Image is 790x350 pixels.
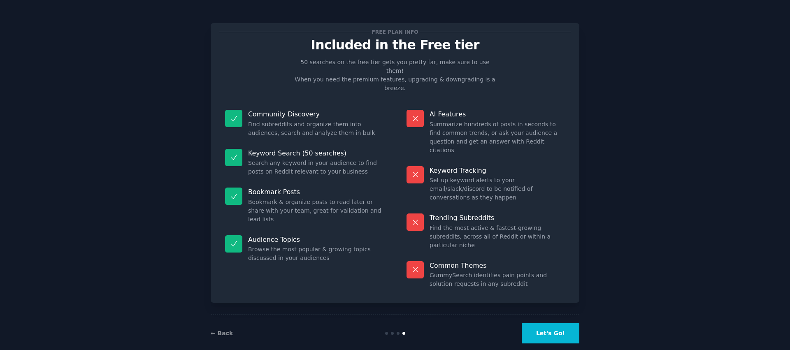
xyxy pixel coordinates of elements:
p: Audience Topics [248,235,383,244]
p: 50 searches on the free tier gets you pretty far, make sure to use them! When you need the premiu... [291,58,499,93]
span: Free plan info [370,28,420,36]
p: Keyword Search (50 searches) [248,149,383,158]
p: Trending Subreddits [430,213,565,222]
button: Let's Go! [522,323,579,343]
p: Included in the Free tier [219,38,571,52]
dd: Bookmark & organize posts to read later or share with your team, great for validation and lead lists [248,198,383,224]
dd: GummySearch identifies pain points and solution requests in any subreddit [430,271,565,288]
dd: Find the most active & fastest-growing subreddits, across all of Reddit or within a particular niche [430,224,565,250]
p: Bookmark Posts [248,188,383,196]
dd: Browse the most popular & growing topics discussed in your audiences [248,245,383,262]
p: Keyword Tracking [430,166,565,175]
p: Community Discovery [248,110,383,118]
dd: Set up keyword alerts to your email/slack/discord to be notified of conversations as they happen [430,176,565,202]
a: ← Back [211,330,233,336]
dd: Summarize hundreds of posts in seconds to find common trends, or ask your audience a question and... [430,120,565,155]
p: Common Themes [430,261,565,270]
dd: Find subreddits and organize them into audiences, search and analyze them in bulk [248,120,383,137]
p: AI Features [430,110,565,118]
dd: Search any keyword in your audience to find posts on Reddit relevant to your business [248,159,383,176]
